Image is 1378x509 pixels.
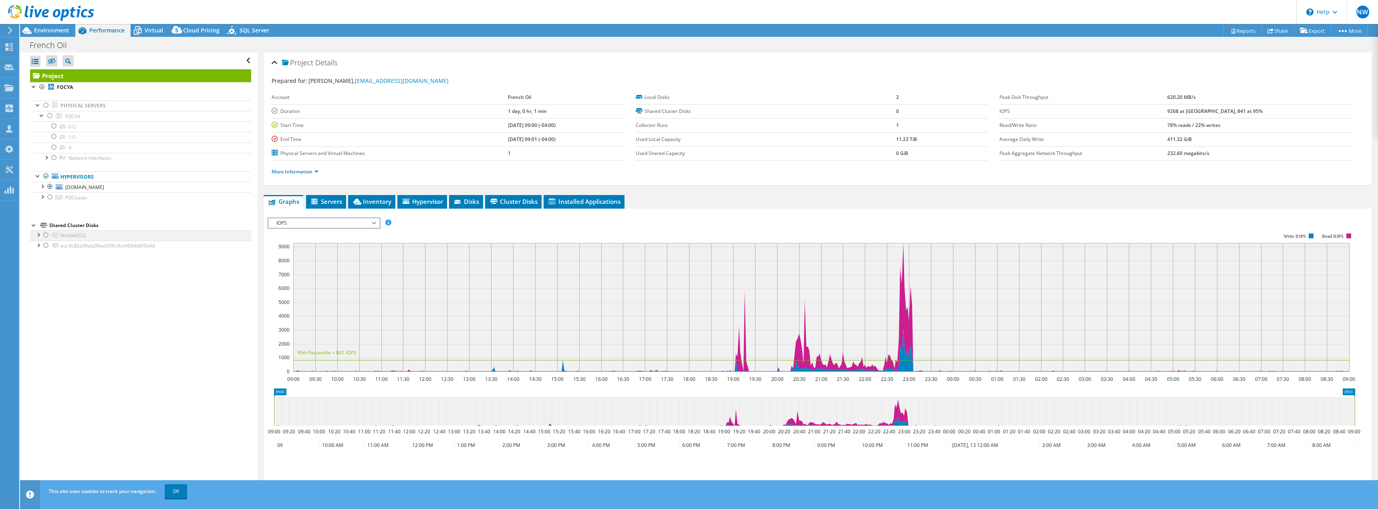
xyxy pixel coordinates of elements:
text: 02:20 [1048,428,1060,435]
text: Write IOPS [1283,233,1306,239]
text: 10:40 [343,428,355,435]
a: More Information [272,168,318,175]
text: 13:00 [448,428,460,435]
text: 01:00 [991,376,1003,382]
text: 03:20 [1093,428,1106,435]
text: 23:00 [903,376,915,382]
span: Disks [453,197,479,205]
text: 19:00 [727,376,739,382]
a: [DOMAIN_NAME] [30,182,251,192]
text: 22:30 [881,376,893,382]
text: 21:00 [808,428,820,435]
text: 2000 [278,340,290,347]
b: 411.32 GiB [1167,136,1192,143]
text: 18:40 [703,428,715,435]
label: End Time [272,135,508,143]
text: 08:30 [1321,376,1333,382]
text: 00:00 [943,428,955,435]
span: Virtual [145,26,163,34]
span: Servers [310,197,342,205]
text: 12:40 [433,428,445,435]
text: 18:00 [673,428,685,435]
text: 23:30 [925,376,937,382]
text: 8000 [278,257,290,264]
text: 02:40 [1063,428,1076,435]
text: 09:30 [309,376,322,382]
text: 05:40 [1198,428,1211,435]
text: 08:00 [1303,428,1316,435]
text: 05:20 [1183,428,1195,435]
b: 0 GiB [896,150,908,157]
a: More [1331,24,1368,37]
text: 05:00 [1167,376,1179,382]
text: 04:30 [1145,376,1157,382]
a: 0 C: [30,121,251,132]
text: 22:40 [883,428,895,435]
text: 07:40 [1288,428,1300,435]
text: 07:30 [1277,376,1289,382]
text: 13:00 [463,376,475,382]
text: 01:20 [1003,428,1015,435]
text: 06:00 [1213,428,1225,435]
text: 7000 [278,271,290,278]
text: 15:20 [553,428,565,435]
text: 09:00 [1343,376,1355,382]
span: [DOMAIN_NAME] [65,184,104,191]
text: 03:00 [1078,428,1090,435]
a: Reports [1223,24,1262,37]
text: 06:30 [1233,376,1245,382]
text: 07:00 [1255,376,1267,382]
b: 9268 at [GEOGRAPHIC_DATA], 841 at 95% [1167,108,1263,115]
text: 02:30 [1057,376,1069,382]
a: eui.9c82a39ab2f6ad356c9ce9004b6f3b4d [30,241,251,251]
text: 15:30 [573,376,586,382]
text: 06:40 [1243,428,1255,435]
label: Account [272,93,508,101]
text: 5000 [278,299,290,306]
text: 3000 [278,326,290,333]
text: 21:20 [823,428,836,435]
label: IOPS [999,107,1167,115]
b: 78% reads / 22% writes [1167,122,1221,129]
text: 09:00 [268,428,280,435]
text: 0 [287,368,290,375]
label: Used Local Capacity [636,135,896,143]
span: Graphs [268,197,299,205]
text: 11:00 [375,376,388,382]
text: 02:00 [1033,428,1046,435]
div: Shared Cluster Disks [49,221,251,230]
text: 4000 [278,312,290,319]
text: 00:20 [958,428,971,435]
text: 09:00 [287,376,300,382]
b: 0 [896,108,899,115]
text: 17:00 [639,376,651,382]
text: 20:00 [763,428,776,435]
b: 2 [896,94,899,101]
text: 08:20 [1318,428,1330,435]
text: 11:00 [358,428,371,435]
text: 23:00 [898,428,911,435]
text: 17:30 [661,376,673,382]
text: 13:30 [485,376,498,382]
label: Duration [272,107,508,115]
text: 23:20 [913,428,925,435]
span: NW [1356,6,1369,18]
span: Cluster Disks [489,197,538,205]
b: 1 day, 0 hr, 1 min [508,108,547,115]
label: Average Daily Write [999,135,1167,143]
text: 21:30 [837,376,849,382]
text: 18:00 [683,376,695,382]
b: 1 [508,150,511,157]
a: 1 F: [30,132,251,142]
text: 9000 [278,243,290,250]
text: 16:00 [595,376,608,382]
label: Prepared for: [272,77,307,84]
span: FOCluster [65,194,87,201]
label: Start Time [272,121,508,129]
text: 05:30 [1189,376,1201,382]
text: 18:20 [688,428,700,435]
text: 16:20 [598,428,610,435]
b: French Oil [508,94,531,101]
text: 12:30 [441,376,453,382]
text: 09:20 [283,428,295,435]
